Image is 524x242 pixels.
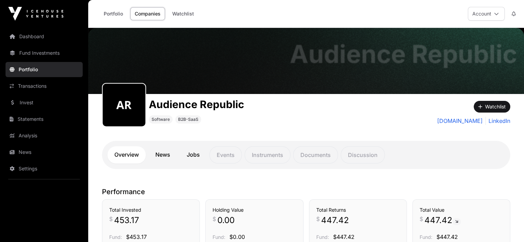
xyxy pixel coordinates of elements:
[109,207,193,213] h3: Total Invested
[209,146,242,164] p: Events
[420,207,503,213] h3: Total Value
[6,112,83,127] a: Statements
[180,146,207,164] a: Jobs
[168,7,198,20] a: Watchlist
[105,86,143,124] img: audience-republic334.png
[126,233,147,240] span: $453.17
[217,215,235,226] span: 0.00
[109,215,113,223] span: $
[149,98,244,111] h1: Audience Republic
[6,78,83,94] a: Transactions
[213,207,296,213] h3: Holding Value
[213,215,216,223] span: $
[178,117,198,122] span: B2B-SaaS
[114,215,139,226] span: 453.17
[474,101,510,113] button: Watchlist
[333,233,355,240] span: $447.42
[6,45,83,61] a: Fund Investments
[316,207,400,213] h3: Total Returns
[130,7,165,20] a: Companies
[8,7,63,21] img: Icehouse Ventures Logo
[229,233,245,240] span: $0.00
[6,95,83,110] a: Invest
[437,117,483,125] a: [DOMAIN_NAME]
[6,128,83,143] a: Analysis
[6,161,83,176] a: Settings
[290,42,517,66] h1: Audience Republic
[490,209,524,242] iframe: Chat Widget
[148,146,177,164] a: News
[107,146,146,164] a: Overview
[468,7,505,21] button: Account
[316,234,329,240] span: Fund:
[485,117,510,125] a: LinkedIn
[424,215,461,226] span: 447.42
[152,117,170,122] span: Software
[293,146,338,164] p: Documents
[99,7,127,20] a: Portfolio
[109,234,122,240] span: Fund:
[107,146,505,164] nav: Tabs
[88,28,524,94] img: Audience Republic
[420,215,423,223] span: $
[316,215,320,223] span: $
[6,145,83,160] a: News
[321,215,349,226] span: 447.42
[213,234,225,240] span: Fund:
[420,234,432,240] span: Fund:
[6,62,83,77] a: Portfolio
[245,146,290,164] p: Instruments
[102,187,510,197] p: Performance
[341,146,385,164] p: Discussion
[436,233,458,240] span: $447.42
[6,29,83,44] a: Dashboard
